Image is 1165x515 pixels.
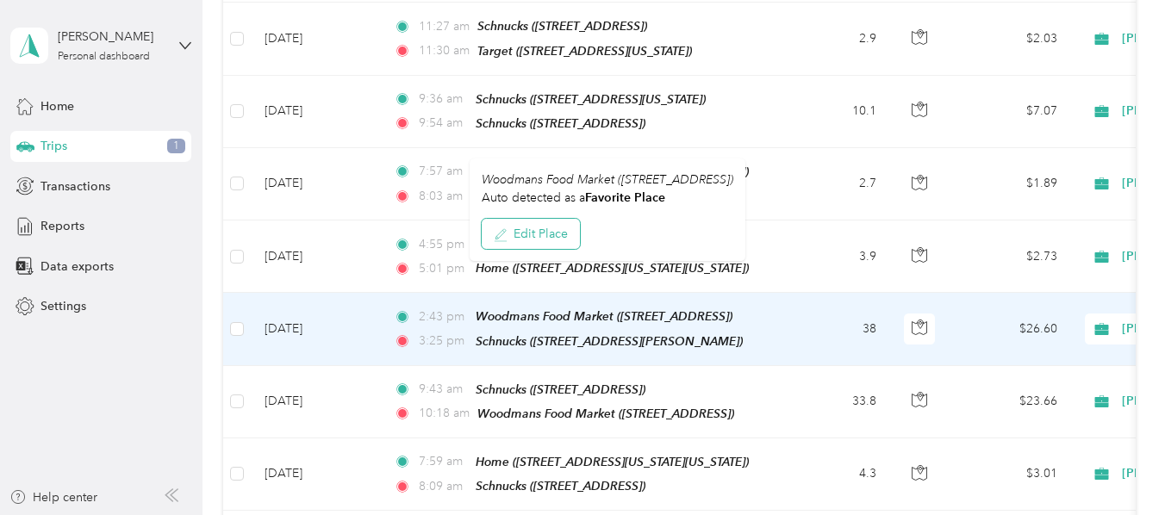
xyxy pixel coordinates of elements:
iframe: Everlance-gr Chat Button Frame [1068,419,1165,515]
td: 2.9 [776,3,890,75]
td: 2.7 [776,148,890,220]
td: $1.89 [950,148,1071,220]
button: Help center [9,488,97,506]
span: Trips [40,137,67,155]
td: $7.07 [950,76,1071,148]
span: Schnucks ([STREET_ADDRESS][US_STATE]) [476,92,706,106]
td: $26.60 [950,293,1071,365]
span: Settings [40,297,86,315]
span: Woodmans Food Market ([STREET_ADDRESS]) [476,309,732,323]
span: 9:36 am [419,90,468,109]
td: 33.8 [776,366,890,438]
span: 11:27 am [419,17,470,36]
span: Schnucks ([STREET_ADDRESS]) [476,382,645,396]
td: [DATE] [251,220,380,293]
td: [DATE] [251,148,380,220]
td: 4.3 [776,438,890,511]
p: Auto detected as a [482,189,733,207]
span: Woodmans Food Market ([STREET_ADDRESS]) [482,172,733,187]
span: Data exports [40,257,114,276]
span: 2:43 pm [419,307,468,326]
td: [DATE] [251,76,380,148]
td: [DATE] [251,293,380,365]
strong: Favorite Place [585,190,665,205]
td: [DATE] [251,366,380,438]
td: 3.9 [776,220,890,293]
span: Home ([STREET_ADDRESS][US_STATE][US_STATE]) [476,261,749,275]
span: Schnucks ([STREET_ADDRESS]) [476,116,645,130]
span: Home ([STREET_ADDRESS][US_STATE][US_STATE]) [476,455,749,468]
span: Schnucks ([STREET_ADDRESS][PERSON_NAME]) [476,334,743,348]
span: Woodmans Food Market ([STREET_ADDRESS]) [477,406,734,420]
span: Reports [40,217,84,235]
span: 11:30 am [419,41,470,60]
span: Target ([STREET_ADDRESS][US_STATE]) [477,44,692,58]
span: 3:25 pm [419,332,468,351]
span: 10:18 am [419,404,470,423]
span: 9:43 am [419,380,468,399]
button: Edit Place [482,219,580,249]
td: 38 [776,293,890,365]
td: [DATE] [251,3,380,75]
td: $2.03 [950,3,1071,75]
td: $2.73 [950,220,1071,293]
td: 10.1 [776,76,890,148]
span: Schnucks ([STREET_ADDRESS]) [477,19,647,33]
span: 8:09 am [419,477,468,496]
span: 1 [167,139,185,154]
span: 4:55 pm [419,235,468,254]
span: 7:57 am [419,162,468,181]
span: Transactions [40,177,110,195]
span: Home [40,97,74,115]
span: 7:59 am [419,452,468,471]
div: [PERSON_NAME] [58,28,165,46]
span: 8:03 am [419,187,468,206]
td: $3.01 [950,438,1071,511]
td: [DATE] [251,438,380,511]
span: 9:54 am [419,114,468,133]
td: $23.66 [950,366,1071,438]
span: Schnucks ([STREET_ADDRESS]) [476,479,645,493]
span: 5:01 pm [419,259,468,278]
div: Personal dashboard [58,52,150,62]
